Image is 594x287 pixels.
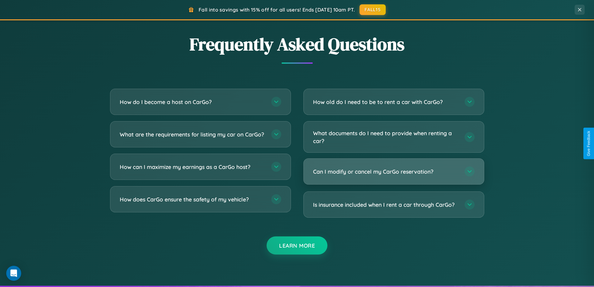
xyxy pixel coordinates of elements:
[6,266,21,281] div: Open Intercom Messenger
[313,201,458,209] h3: Is insurance included when I rent a car through CarGo?
[120,163,265,171] h3: How can I maximize my earnings as a CarGo host?
[267,236,327,255] button: Learn More
[120,98,265,106] h3: How do I become a host on CarGo?
[110,32,484,56] h2: Frequently Asked Questions
[313,129,458,145] h3: What documents do I need to provide when renting a car?
[199,7,355,13] span: Fall into savings with 15% off for all users! Ends [DATE] 10am PT.
[120,195,265,203] h3: How does CarGo ensure the safety of my vehicle?
[587,131,591,156] div: Give Feedback
[313,98,458,106] h3: How old do I need to be to rent a car with CarGo?
[313,168,458,176] h3: Can I modify or cancel my CarGo reservation?
[120,131,265,138] h3: What are the requirements for listing my car on CarGo?
[360,4,386,15] button: FALL15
